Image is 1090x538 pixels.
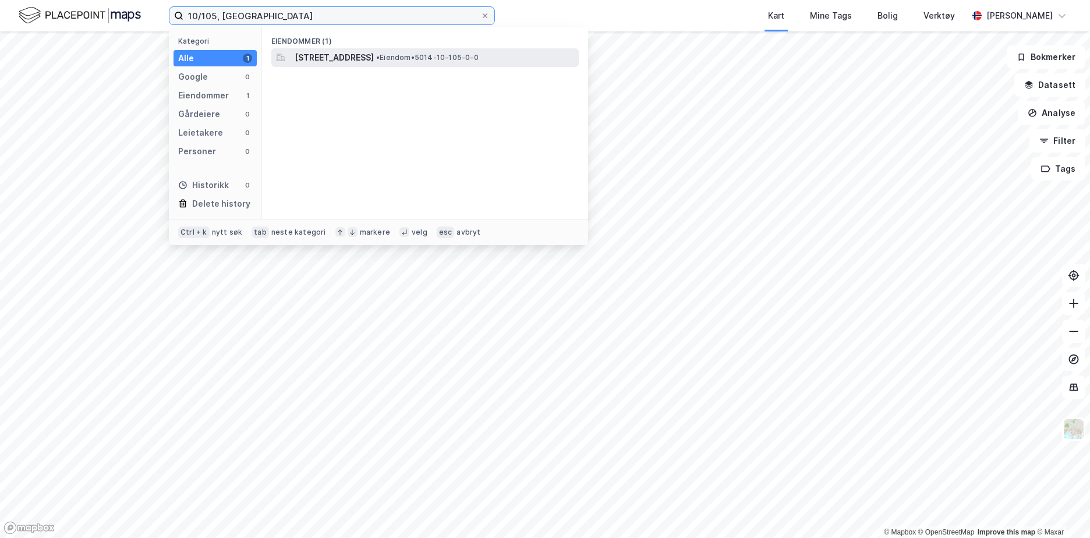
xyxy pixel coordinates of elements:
img: logo.f888ab2527a4732fd821a326f86c7f29.svg [19,5,141,26]
div: Kart [768,9,784,23]
a: Improve this map [978,528,1035,536]
span: • [376,53,380,62]
div: Bolig [877,9,898,23]
div: Kategori [178,37,257,45]
div: Delete history [192,197,250,211]
div: 0 [243,128,252,137]
button: Bokmerker [1007,45,1085,69]
div: 0 [243,147,252,156]
div: 1 [243,54,252,63]
div: Google [178,70,208,84]
div: 1 [243,91,252,100]
a: OpenStreetMap [918,528,975,536]
div: Mine Tags [810,9,852,23]
div: velg [412,228,427,237]
button: Analyse [1018,101,1085,125]
button: Datasett [1014,73,1085,97]
div: esc [437,226,455,238]
div: Verktøy [923,9,955,23]
div: Gårdeiere [178,107,220,121]
a: Mapbox homepage [3,521,55,535]
div: Ctrl + k [178,226,210,238]
div: 0 [243,72,252,82]
div: Alle [178,51,194,65]
div: Eiendommer (1) [262,27,588,48]
div: Historikk [178,178,229,192]
iframe: Chat Widget [1032,482,1090,538]
span: [STREET_ADDRESS] [295,51,374,65]
div: nytt søk [212,228,243,237]
div: [PERSON_NAME] [986,9,1053,23]
div: 0 [243,109,252,119]
span: Eiendom • 5014-10-105-0-0 [376,53,479,62]
div: markere [360,228,390,237]
div: Personer [178,144,216,158]
div: neste kategori [271,228,326,237]
div: Kontrollprogram for chat [1032,482,1090,538]
a: Mapbox [884,528,916,536]
div: avbryt [456,228,480,237]
button: Tags [1031,157,1085,180]
img: Z [1063,418,1085,440]
input: Søk på adresse, matrikkel, gårdeiere, leietakere eller personer [183,7,480,24]
div: 0 [243,180,252,190]
div: tab [252,226,269,238]
div: Leietakere [178,126,223,140]
div: Eiendommer [178,89,229,102]
button: Filter [1029,129,1085,153]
